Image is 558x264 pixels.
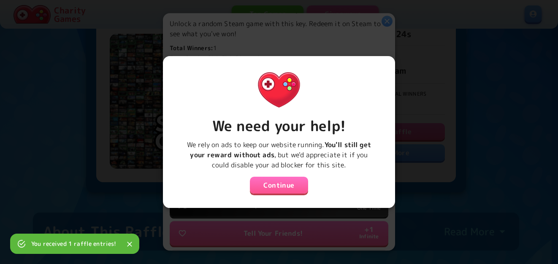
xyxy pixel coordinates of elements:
[31,236,116,251] div: You received 1 raffle entries!
[123,238,136,251] button: Close
[170,140,388,170] p: We rely on ads to keep our website running. , but we'd appreciate it if you could disable your ad...
[250,177,308,194] button: Continue
[212,116,346,136] strong: We need your help!
[190,140,371,159] b: You'll still get your reward without ads
[252,63,306,117] img: Charity.Games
